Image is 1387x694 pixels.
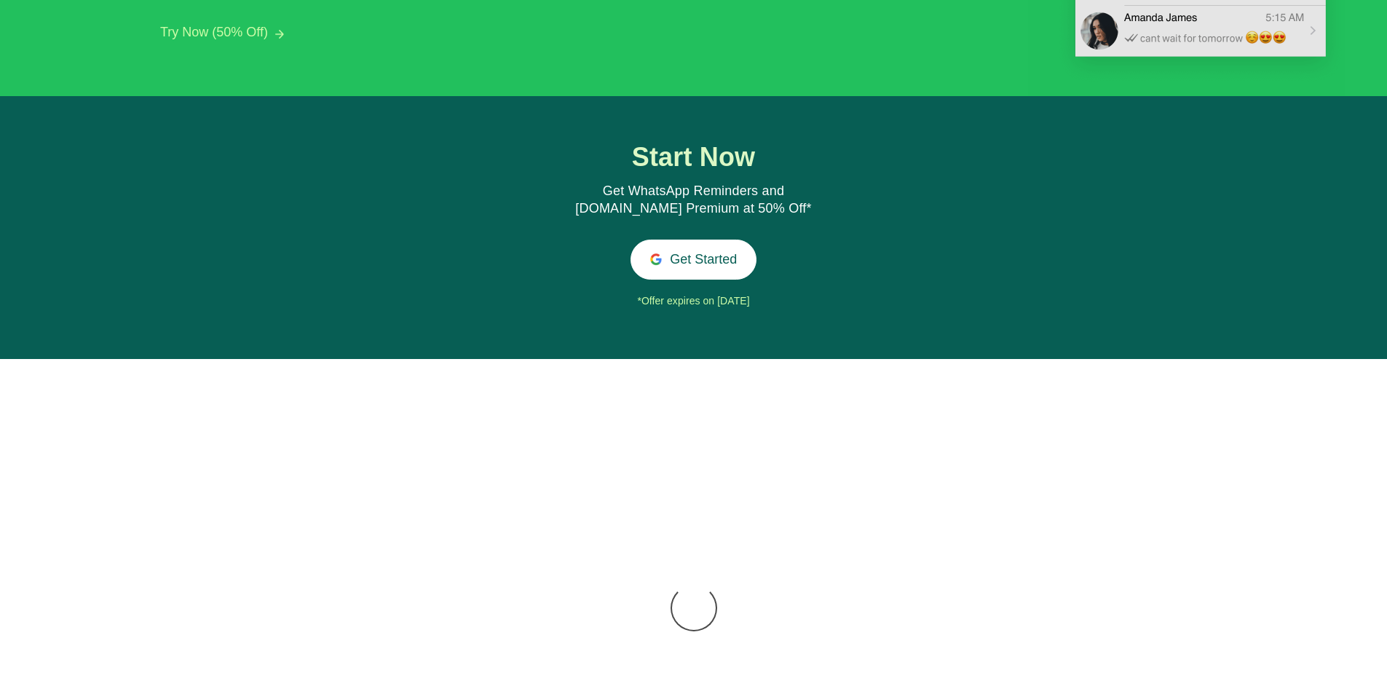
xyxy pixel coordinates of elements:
[483,291,904,312] div: *Offer expires on [DATE]
[671,585,717,631] span: Loading…
[559,143,829,172] h1: Start Now
[160,25,268,40] button: Try Now (50% Off)
[631,240,756,280] button: Get Started
[558,183,828,218] div: Get WhatsApp Reminders and [DOMAIN_NAME] Premium at 50% Off*
[275,30,284,39] img: arrow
